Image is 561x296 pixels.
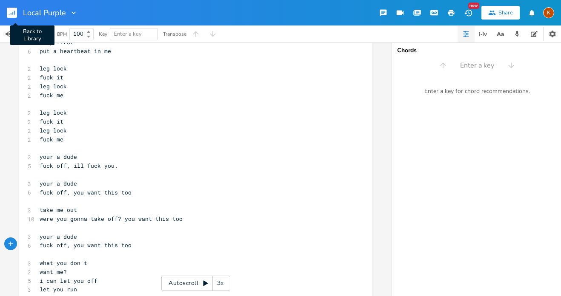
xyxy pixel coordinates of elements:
[40,233,77,240] span: your a dude
[40,277,97,285] span: i can let you off
[213,276,228,291] div: 3x
[99,31,107,37] div: Key
[163,31,186,37] div: Transpose
[543,3,554,23] button: K
[40,259,87,267] span: what you don't
[40,189,132,196] span: fuck off, you want this too
[40,215,183,223] span: were you gonna take off? you want this too
[57,32,67,37] div: BPM
[40,118,63,125] span: fuck it
[7,3,24,23] button: Back to Library
[114,30,142,38] span: Enter a key
[23,9,66,17] span: Local Purple
[161,276,230,291] div: Autoscroll
[498,9,513,17] div: Share
[460,5,477,20] button: New
[40,82,67,90] span: leg lock
[40,153,77,161] span: your a dude
[40,162,118,169] span: fuck off, ill fuck you.
[468,3,479,9] div: New
[40,206,77,214] span: take me out
[40,65,67,72] span: leg lock
[543,7,554,18] div: Kat
[40,180,77,187] span: your a dude
[40,91,63,99] span: fuck me
[40,47,111,55] span: put a heartbeat in me
[40,135,63,143] span: fuck me
[40,38,74,46] span: baby first
[397,48,557,54] div: Chords
[40,241,132,249] span: fuck off, you want this too
[40,285,77,293] span: let you run
[481,6,520,20] button: Share
[40,109,67,116] span: leg lock
[40,73,63,81] span: fuck it
[40,268,67,276] span: want me?
[460,61,494,70] span: Enter a key
[40,127,67,134] span: leg lock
